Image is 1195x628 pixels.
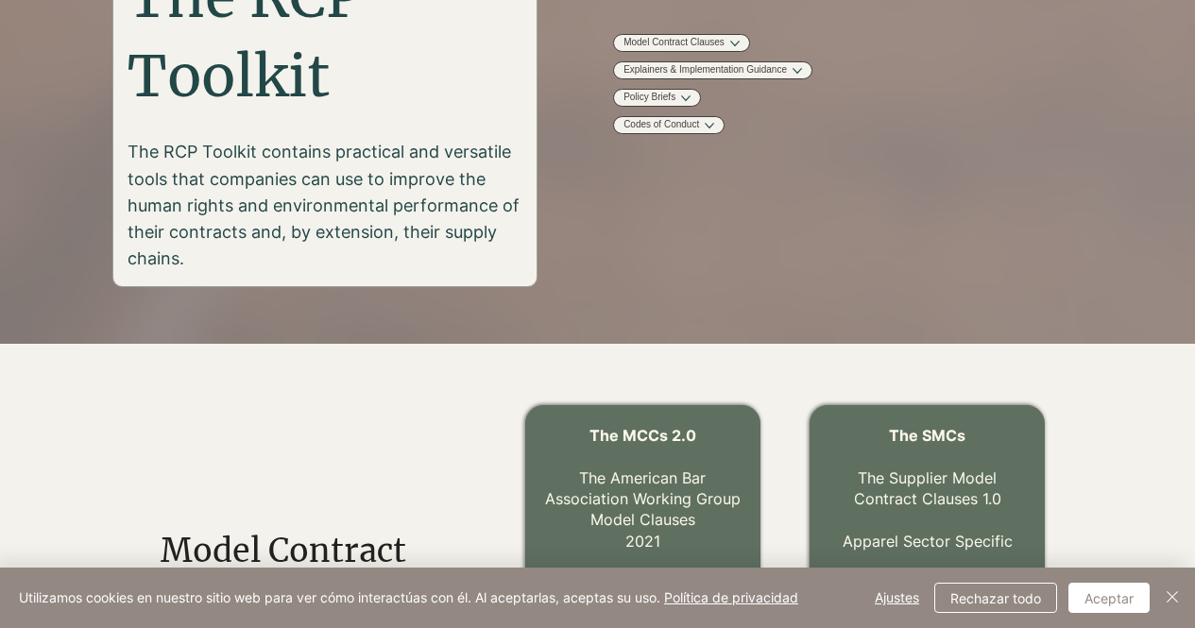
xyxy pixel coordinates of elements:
a: The MCCs 2.0 The American Bar Association Working Group Model Clauses2021 [545,426,741,551]
button: Cerca [1161,583,1184,613]
a: Explainers & Implementation Guidance [623,63,787,77]
p: The RCP Toolkit contains practical and versatile tools that companies can use to improve the huma... [128,139,523,271]
a: Codes of Conduct [623,118,699,132]
button: Aceptar [1068,583,1150,613]
a: Model Contract Clauses [623,36,725,50]
a: The SMCs [889,426,965,445]
button: More Codes of Conduct pages [705,121,714,130]
button: More Model Contract Clauses pages [730,39,740,48]
span: The MCCs 2.0 [589,426,696,445]
button: More Explainers & Implementation Guidance pages [793,66,802,76]
font: Política de privacidad [664,589,798,605]
font: Aceptar [1084,590,1134,606]
font: Ajustes [875,589,919,605]
nav: Site [613,33,876,135]
a: Policy Briefs [623,91,675,105]
button: More Policy Briefs pages [681,93,691,103]
button: Rechazar todo [934,583,1057,613]
span: Model Contract Clauses [161,531,406,616]
a: The Supplier Model Contract Clauses 1.0 [854,468,1001,508]
font: Rechazar todo [950,590,1041,606]
span: Ajustes [875,584,919,612]
font: Utilizamos cookies en nuestro sitio web para ver cómo interactúas con él. Al aceptarlas, aceptas ... [19,589,660,605]
img: Cerca [1161,586,1184,608]
a: Apparel Sector Specific [843,532,1013,551]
